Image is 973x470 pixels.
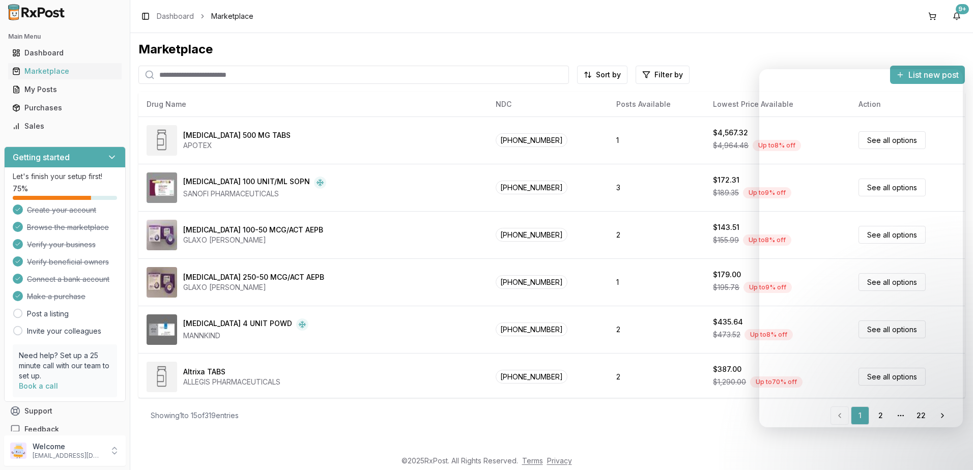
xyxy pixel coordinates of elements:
span: 75 % [13,184,28,194]
th: Lowest Price Available [705,92,850,116]
button: Support [4,402,126,420]
td: 2 [608,211,705,258]
div: APOTEX [183,140,291,151]
span: [PHONE_NUMBER] [496,181,567,194]
a: Post a listing [27,309,69,319]
a: Marketplace [8,62,122,80]
h2: Main Menu [8,33,122,41]
img: Afrezza 4 UNIT POWD [147,314,177,345]
span: Marketplace [211,11,253,21]
td: 1 [608,258,705,306]
img: Abiraterone Acetate 500 MG TABS [147,125,177,156]
span: [PHONE_NUMBER] [496,322,567,336]
a: Sales [8,117,122,135]
td: 1 [608,116,705,164]
div: Marketplace [138,41,965,57]
a: Privacy [547,456,572,465]
div: ALLEGIS PHARMACEUTICALS [183,377,280,387]
div: $143.51 [713,222,739,232]
div: Up to 8 % off [745,329,793,340]
a: Dashboard [8,44,122,62]
span: [PHONE_NUMBER] [496,133,567,147]
div: $387.00 [713,364,741,374]
span: $155.99 [713,235,739,245]
span: $473.52 [713,330,740,340]
div: [MEDICAL_DATA] 250-50 MCG/ACT AEPB [183,272,324,282]
div: SANOFI PHARMACEUTICALS [183,189,326,199]
td: 3 [608,164,705,211]
span: $189.35 [713,188,739,198]
div: Purchases [12,103,118,113]
div: $435.64 [713,317,743,327]
div: Altrixa TABS [183,367,225,377]
th: Posts Available [608,92,705,116]
button: My Posts [4,81,126,98]
button: Marketplace [4,63,126,79]
div: [MEDICAL_DATA] 500 MG TABS [183,130,291,140]
p: Let's finish your setup first! [13,171,117,182]
div: Up to 9 % off [743,282,792,293]
a: Terms [522,456,543,465]
span: Filter by [654,70,683,80]
span: $4,964.48 [713,140,749,151]
td: 2 [608,306,705,353]
a: My Posts [8,80,122,99]
p: [EMAIL_ADDRESS][DOMAIN_NAME] [33,452,103,460]
th: NDC [488,92,608,116]
iframe: Intercom live chat [938,435,963,460]
h3: Getting started [13,151,70,163]
button: Sort by [577,66,627,84]
button: Dashboard [4,45,126,61]
button: Feedback [4,420,126,438]
p: Welcome [33,442,103,452]
a: Invite your colleagues [27,326,101,336]
img: Advair Diskus 250-50 MCG/ACT AEPB [147,267,177,298]
th: Drug Name [138,92,488,116]
span: [PHONE_NUMBER] [496,275,567,289]
span: Create your account [27,205,96,215]
div: MANNKIND [183,331,308,341]
div: Marketplace [12,66,118,76]
span: [PHONE_NUMBER] [496,228,567,242]
div: $172.31 [713,175,739,185]
span: Verify beneficial owners [27,257,109,267]
button: Sales [4,118,126,134]
img: Advair Diskus 100-50 MCG/ACT AEPB [147,220,177,250]
div: [MEDICAL_DATA] 100-50 MCG/ACT AEPB [183,225,323,235]
span: Verify your business [27,240,96,250]
span: Sort by [596,70,621,80]
div: Sales [12,121,118,131]
span: Feedback [24,424,59,434]
div: [MEDICAL_DATA] 4 UNIT POWD [183,318,292,331]
div: [MEDICAL_DATA] 100 UNIT/ML SOPN [183,177,310,189]
div: Dashboard [12,48,118,58]
div: Showing 1 to 15 of 319 entries [151,410,239,421]
button: List new post [890,66,965,84]
button: Purchases [4,100,126,116]
p: Need help? Set up a 25 minute call with our team to set up. [19,350,111,381]
div: Up to 8 % off [753,140,801,151]
button: Filter by [636,66,690,84]
img: User avatar [10,443,26,459]
span: $1,290.00 [713,377,746,387]
span: $195.78 [713,282,739,292]
div: Up to 70 % off [750,376,803,388]
div: My Posts [12,84,118,95]
img: Altrixa TABS [147,362,177,392]
iframe: Intercom live chat [759,69,963,427]
div: GLAXO [PERSON_NAME] [183,282,324,292]
div: Up to 9 % off [743,187,791,198]
div: $179.00 [713,270,741,280]
a: Book a call [19,381,58,390]
div: $4,567.32 [713,128,748,138]
img: RxPost Logo [4,4,69,20]
div: Up to 8 % off [743,234,791,246]
a: Purchases [8,99,122,117]
span: Browse the marketplace [27,222,109,232]
a: Dashboard [157,11,194,21]
nav: breadcrumb [157,11,253,21]
span: Make a purchase [27,291,85,302]
img: Admelog SoloStar 100 UNIT/ML SOPN [147,172,177,203]
span: List new post [908,69,959,81]
button: 9+ [949,8,965,24]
